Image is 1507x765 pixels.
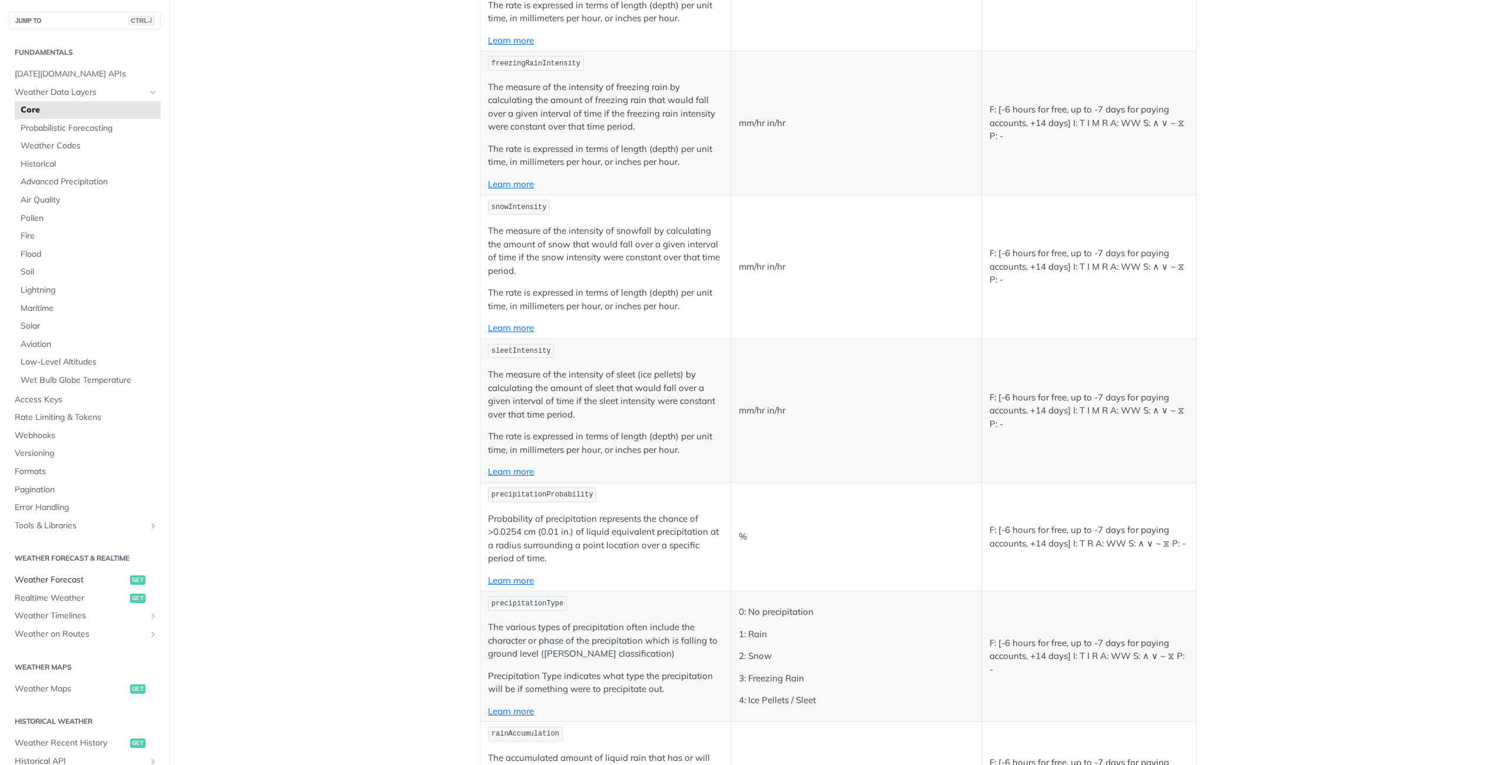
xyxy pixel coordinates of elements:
[148,611,158,621] button: Show subpages for Weather Timelines
[15,394,158,406] span: Access Keys
[21,194,158,206] span: Air Quality
[488,224,723,277] p: The measure of the intensity of snowfall by calculating the amount of snow that would fall over a...
[15,120,161,137] a: Probabilistic Forecasting
[21,303,158,314] span: Maritime
[990,637,1189,677] p: F: [-6 hours for free, up to -7 days for paying accounts, +14 days] I: T I R A: WW S: ∧ ∨ ~ ⧖ P: -
[15,628,145,640] span: Weather on Routes
[488,706,534,717] a: Learn more
[148,630,158,639] button: Show subpages for Weather on Routes
[9,391,161,409] a: Access Keys
[488,670,723,696] p: Precipitation Type indicates what type the precipitation will be if something were to precipitate...
[15,137,161,155] a: Weather Codes
[21,375,158,386] span: Wet Bulb Globe Temperature
[9,12,161,29] button: JUMP TOCTRL-/
[739,650,974,663] p: 2: Snow
[739,672,974,685] p: 3: Freezing Rain
[21,158,158,170] span: Historical
[15,87,145,98] span: Weather Data Layers
[739,117,974,130] p: mm/hr in/hr
[9,553,161,564] h2: Weather Forecast & realtime
[9,517,161,535] a: Tools & LibrariesShow subpages for Tools & Libraries
[15,155,161,173] a: Historical
[488,81,723,134] p: The measure of the intensity of freezing rain by calculating the amount of freezing rain that wou...
[488,621,723,661] p: The various types of precipitation often include the character or phase of the precipitation whic...
[21,230,158,242] span: Fire
[739,260,974,274] p: mm/hr in/hr
[739,530,974,544] p: %
[15,263,161,281] a: Soil
[990,524,1189,550] p: F: [-6 hours for free, up to -7 days for paying accounts, +14 days] I: T R A: WW S: ∧ ∨ ~ ⧖ P: -
[15,520,145,532] span: Tools & Libraries
[15,227,161,245] a: Fire
[492,600,563,608] span: precipitationType
[15,336,161,353] a: Aviation
[130,684,145,694] span: get
[492,59,580,68] span: freezingRainIntensity
[15,210,161,227] a: Pollen
[488,322,534,333] a: Learn more
[15,448,158,459] span: Versioning
[15,300,161,317] a: Maritime
[990,391,1189,431] p: F: [-6 hours for free, up to -7 days for paying accounts, +14 days] I: T I M R A: WW S: ∧ ∨ ~ ⧖ P: -
[15,246,161,263] a: Flood
[21,140,158,152] span: Weather Codes
[488,178,534,190] a: Learn more
[739,628,974,641] p: 1: Rain
[15,502,158,514] span: Error Handling
[9,734,161,752] a: Weather Recent Historyget
[9,680,161,698] a: Weather Mapsget
[130,594,145,603] span: get
[21,104,158,116] span: Core
[9,463,161,481] a: Formats
[9,409,161,426] a: Rate Limiting & Tokens
[21,356,158,368] span: Low-Level Altitudes
[15,191,161,209] a: Air Quality
[492,491,593,499] span: precipitationProbability
[488,512,723,565] p: Probability of precipitation represents the chance of >0.0254 cm (0.01 in.) of liquid equivalent ...
[128,16,154,25] span: CTRL-/
[492,730,559,738] span: rainAccumulation
[9,65,161,83] a: [DATE][DOMAIN_NAME] APIs
[148,88,158,97] button: Hide subpages for Weather Data Layers
[15,173,161,191] a: Advanced Precipitation
[488,286,723,313] p: The rate is expressed in terms of length (depth) per unit time, in millimeters per hour, or inche...
[15,466,158,478] span: Formats
[9,716,161,727] h2: Historical Weather
[15,484,158,496] span: Pagination
[488,575,534,586] a: Learn more
[990,247,1189,287] p: F: [-6 hours for free, up to -7 days for paying accounts, +14 days] I: T I M R A: WW S: ∧ ∨ ~ ⧖ P: -
[9,481,161,499] a: Pagination
[21,122,158,134] span: Probabilistic Forecasting
[9,47,161,58] h2: Fundamentals
[9,607,161,625] a: Weather TimelinesShow subpages for Weather Timelines
[21,176,158,188] span: Advanced Precipitation
[739,694,974,707] p: 4: Ice Pellets / Sleet
[492,347,551,355] span: sleetIntensity
[130,575,145,585] span: get
[9,445,161,462] a: Versioning
[492,203,547,211] span: snowIntensity
[488,430,723,456] p: The rate is expressed in terms of length (depth) per unit time, in millimeters per hour, or inche...
[15,683,127,695] span: Weather Maps
[15,101,161,119] a: Core
[9,571,161,589] a: Weather Forecastget
[15,317,161,335] a: Solar
[148,521,158,531] button: Show subpages for Tools & Libraries
[739,605,974,619] p: 0: No precipitation
[21,266,158,278] span: Soil
[9,625,161,643] a: Weather on RoutesShow subpages for Weather on Routes
[739,404,974,418] p: mm/hr in/hr
[21,284,158,296] span: Lightning
[15,430,158,442] span: Webhooks
[15,282,161,299] a: Lightning
[488,368,723,421] p: The measure of the intensity of sleet (ice pellets) by calculating the amount of sleet that would...
[15,353,161,371] a: Low-Level Altitudes
[15,574,127,586] span: Weather Forecast
[15,737,127,749] span: Weather Recent History
[15,68,158,80] span: [DATE][DOMAIN_NAME] APIs
[9,590,161,607] a: Realtime Weatherget
[488,35,534,46] a: Learn more
[130,738,145,748] span: get
[21,249,158,260] span: Flood
[9,84,161,101] a: Weather Data LayersHide subpages for Weather Data Layers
